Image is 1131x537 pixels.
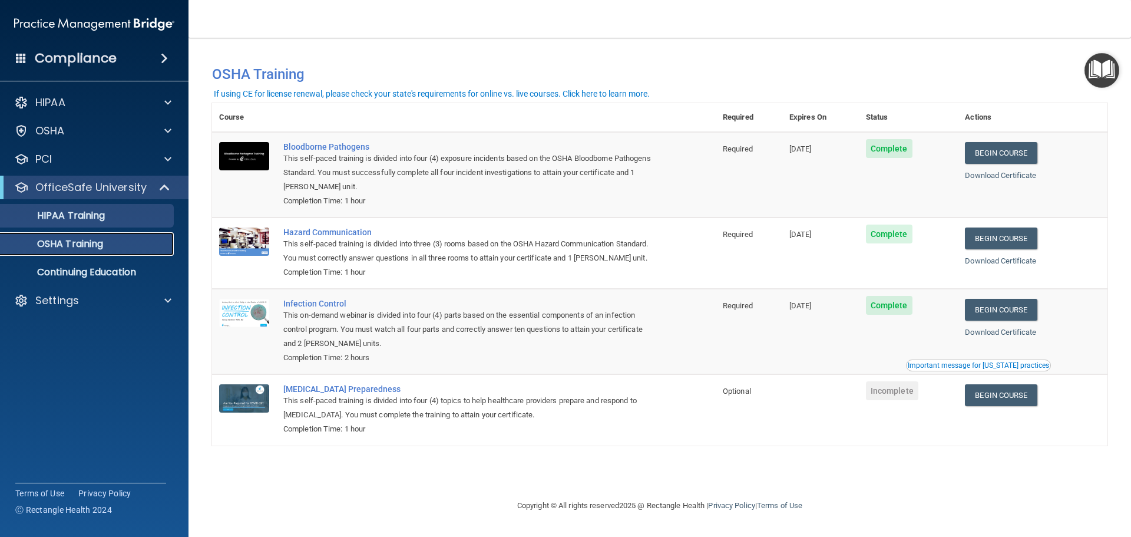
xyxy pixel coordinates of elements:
span: Complete [866,225,912,243]
p: PCI [35,152,52,166]
div: Completion Time: 1 hour [283,265,657,279]
th: Course [212,103,276,132]
p: OSHA [35,124,65,138]
span: [DATE] [789,301,812,310]
a: Download Certificate [965,256,1036,265]
a: OfficeSafe University [14,180,171,195]
a: [MEDICAL_DATA] Preparedness [283,384,657,394]
th: Required [716,103,782,132]
a: Privacy Policy [78,487,131,499]
a: Privacy Policy [708,501,755,510]
div: Completion Time: 2 hours [283,351,657,365]
a: Begin Course [965,228,1037,249]
p: HIPAA Training [8,210,105,222]
p: OSHA Training [8,238,103,250]
div: If using CE for license renewal, please check your state's requirements for online vs. live cours... [214,90,650,98]
a: PCI [14,152,171,166]
div: Completion Time: 1 hour [283,422,657,436]
button: Read this if you are a dental practitioner in the state of CA [906,360,1051,371]
a: Bloodborne Pathogens [283,142,657,151]
img: PMB logo [14,12,174,36]
a: OSHA [14,124,171,138]
a: Terms of Use [15,487,64,499]
a: Begin Course [965,384,1037,406]
span: Required [723,301,753,310]
span: Required [723,144,753,153]
span: Required [723,230,753,239]
div: This on-demand webinar is divided into four (4) parts based on the essential components of an inf... [283,308,657,351]
p: OfficeSafe University [35,180,147,195]
a: Hazard Communication [283,228,657,237]
div: Completion Time: 1 hour [283,194,657,208]
a: Settings [14,294,171,308]
a: Download Certificate [965,328,1036,337]
span: Complete [866,139,912,158]
span: Complete [866,296,912,315]
a: Infection Control [283,299,657,308]
h4: OSHA Training [212,66,1107,83]
div: Important message for [US_STATE] practices [908,362,1049,369]
p: HIPAA [35,95,65,110]
span: Incomplete [866,381,918,400]
th: Status [859,103,958,132]
div: Copyright © All rights reserved 2025 @ Rectangle Health | | [445,487,875,525]
a: Begin Course [965,299,1037,321]
h4: Compliance [35,50,117,67]
a: Terms of Use [757,501,802,510]
a: Download Certificate [965,171,1036,180]
th: Actions [958,103,1107,132]
span: Ⓒ Rectangle Health 2024 [15,504,112,516]
div: This self-paced training is divided into four (4) topics to help healthcare providers prepare and... [283,394,657,422]
span: Optional [723,387,751,396]
span: [DATE] [789,144,812,153]
a: HIPAA [14,95,171,110]
th: Expires On [782,103,859,132]
iframe: Drift Widget Chat Controller [927,453,1117,500]
p: Continuing Education [8,266,168,278]
span: [DATE] [789,230,812,239]
a: Begin Course [965,142,1037,164]
p: Settings [35,294,79,308]
button: Open Resource Center [1084,53,1119,88]
button: If using CE for license renewal, please check your state's requirements for online vs. live cours... [212,88,652,100]
div: This self-paced training is divided into four (4) exposure incidents based on the OSHA Bloodborne... [283,151,657,194]
div: This self-paced training is divided into three (3) rooms based on the OSHA Hazard Communication S... [283,237,657,265]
